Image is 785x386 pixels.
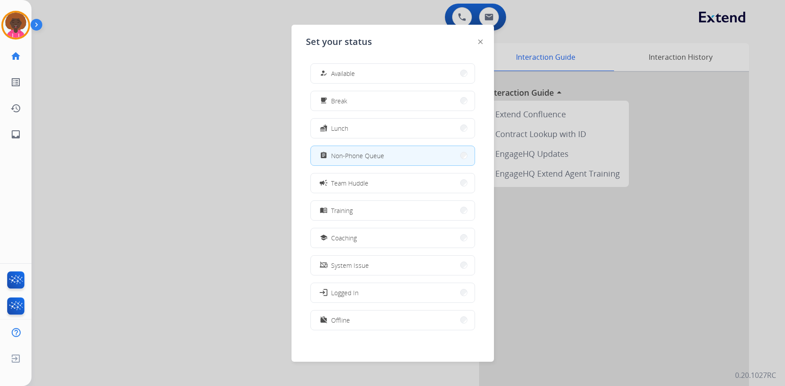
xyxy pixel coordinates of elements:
span: System Issue [331,261,369,270]
mat-icon: menu_book [319,207,327,214]
mat-icon: campaign [318,178,327,187]
button: Logged In [311,283,475,302]
mat-icon: inbox [10,129,21,140]
button: Coaching [311,228,475,248]
mat-icon: assignment [319,152,327,160]
span: Non-Phone Queue [331,151,384,160]
mat-icon: phonelink_off [319,262,327,269]
mat-icon: school [319,234,327,242]
img: close-button [478,40,483,44]
span: Set your status [306,35,372,48]
button: System Issue [311,256,475,275]
mat-icon: fastfood [319,124,327,132]
button: Non-Phone Queue [311,146,475,165]
button: Offline [311,311,475,330]
mat-icon: list_alt [10,77,21,88]
mat-icon: free_breakfast [319,97,327,105]
mat-icon: work_off [319,316,327,324]
span: Offline [331,315,350,325]
span: Logged In [331,288,359,297]
button: Training [311,201,475,220]
button: Available [311,64,475,83]
mat-icon: home [10,51,21,62]
span: Lunch [331,124,348,133]
button: Lunch [311,119,475,138]
mat-icon: history [10,103,21,114]
button: Break [311,91,475,111]
span: Team Huddle [331,178,368,188]
span: Training [331,206,353,215]
img: avatar [3,13,28,38]
mat-icon: login [318,288,327,297]
button: Team Huddle [311,173,475,193]
p: 0.20.1027RC [735,370,776,381]
mat-icon: how_to_reg [319,70,327,77]
span: Available [331,69,355,78]
span: Break [331,96,347,106]
span: Coaching [331,233,357,243]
